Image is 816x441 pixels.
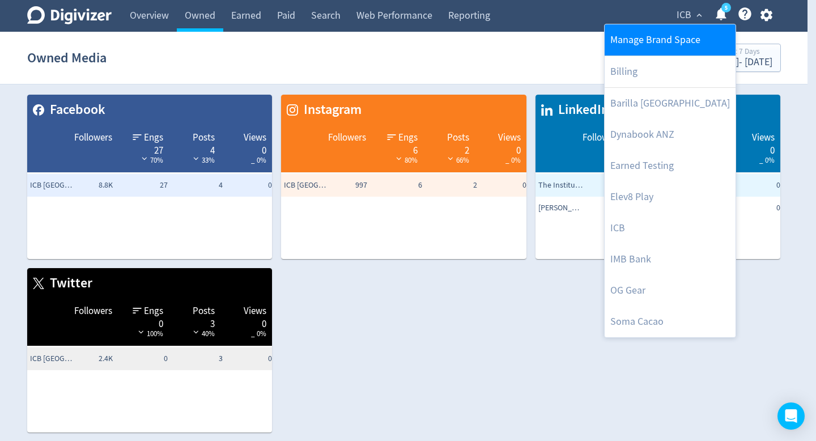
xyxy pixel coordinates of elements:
a: ICB [605,213,736,244]
a: Barilla [GEOGRAPHIC_DATA] [605,88,736,119]
a: OG Gear [605,275,736,306]
a: Soma Cacao [605,306,736,337]
div: Open Intercom Messenger [777,402,805,430]
a: Earned Testing [605,150,736,181]
a: Manage Brand Space [605,24,736,56]
a: Dynabook ANZ [605,119,736,150]
a: Billing [605,56,736,87]
a: IMB Bank [605,244,736,275]
a: Elev8 Play [605,181,736,213]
